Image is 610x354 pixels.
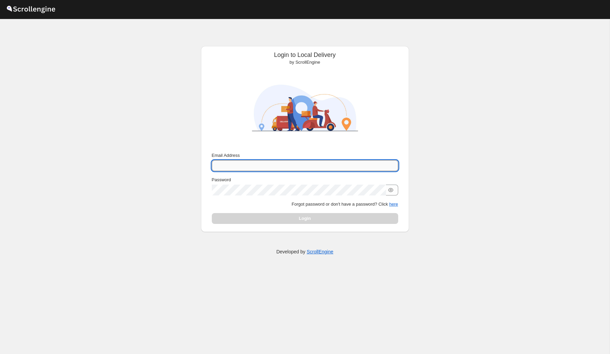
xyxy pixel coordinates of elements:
[212,177,231,182] span: Password
[212,201,398,208] p: Forgot password or don't have a password? Click
[276,248,333,255] p: Developed by
[289,60,320,65] span: by ScrollEngine
[212,153,240,158] span: Email Address
[389,202,398,207] button: here
[206,51,404,66] div: Login to Local Delivery
[307,249,333,254] a: ScrollEngine
[246,68,364,147] img: ScrollEngine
